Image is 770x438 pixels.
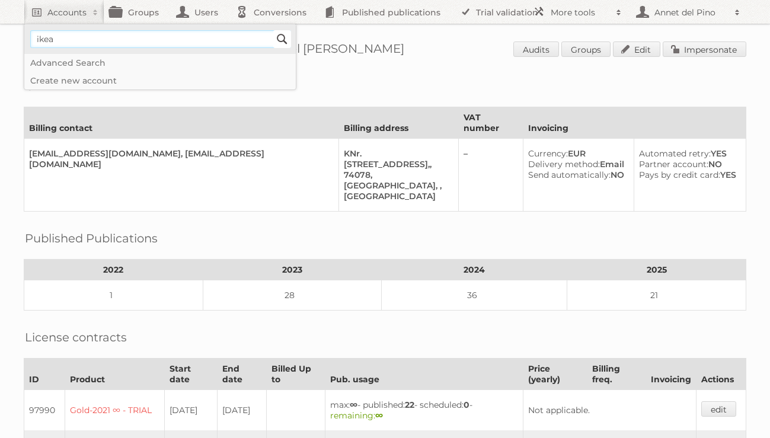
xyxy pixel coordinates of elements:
[613,41,660,57] a: Edit
[405,399,414,410] strong: 22
[273,30,291,48] input: Search
[344,191,449,202] div: [GEOGRAPHIC_DATA]
[639,148,736,159] div: YES
[551,7,610,18] h2: More tools
[561,41,611,57] a: Groups
[164,359,217,390] th: Start date
[24,41,746,59] h1: Account 84188: Publitas - [PERSON_NAME] Del [PERSON_NAME]
[587,359,646,390] th: Billing freq.
[350,399,357,410] strong: ∞
[382,260,567,280] th: 2024
[330,410,383,421] span: remaining:
[528,148,568,159] span: Currency:
[24,107,339,139] th: Billing contact
[25,229,158,247] h2: Published Publications
[47,7,87,18] h2: Accounts
[344,148,449,170] div: KNr.[STREET_ADDRESS],,
[639,170,736,180] div: YES
[646,359,696,390] th: Invoicing
[24,359,65,390] th: ID
[338,107,458,139] th: Billing address
[528,159,624,170] div: Email
[528,170,611,180] span: Send automatically:
[218,390,267,431] td: [DATE]
[325,359,523,390] th: Pub. usage
[325,390,523,431] td: max: - published: - scheduled: -
[696,359,746,390] th: Actions
[24,260,203,280] th: 2022
[459,139,523,212] td: –
[375,410,383,421] strong: ∞
[344,180,449,191] div: [GEOGRAPHIC_DATA], ,
[523,359,587,390] th: Price (yearly)
[567,260,746,280] th: 2025
[24,390,65,431] td: 97990
[523,107,746,139] th: Invoicing
[639,170,720,180] span: Pays by credit card:
[567,280,746,311] td: 21
[29,148,329,170] div: [EMAIL_ADDRESS][DOMAIN_NAME], [EMAIL_ADDRESS][DOMAIN_NAME]
[663,41,746,57] a: Impersonate
[523,390,696,431] td: Not applicable.
[218,359,267,390] th: End date
[701,401,736,417] a: edit
[203,280,382,311] td: 28
[464,399,469,410] strong: 0
[164,390,217,431] td: [DATE]
[528,159,600,170] span: Delivery method:
[639,148,711,159] span: Automated retry:
[24,72,296,89] a: Create new account
[639,159,708,170] span: Partner account:
[382,280,567,311] td: 36
[651,7,729,18] h2: Annet del Pino
[24,54,296,72] a: Advanced Search
[65,359,165,390] th: Product
[25,328,127,346] h2: License contracts
[65,390,165,431] td: Gold-2021 ∞ - TRIAL
[267,359,325,390] th: Billed Up to
[344,170,449,180] div: 74078,
[528,170,624,180] div: NO
[513,41,559,57] a: Audits
[459,107,523,139] th: VAT number
[203,260,382,280] th: 2023
[24,280,203,311] td: 1
[528,148,624,159] div: EUR
[639,159,736,170] div: NO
